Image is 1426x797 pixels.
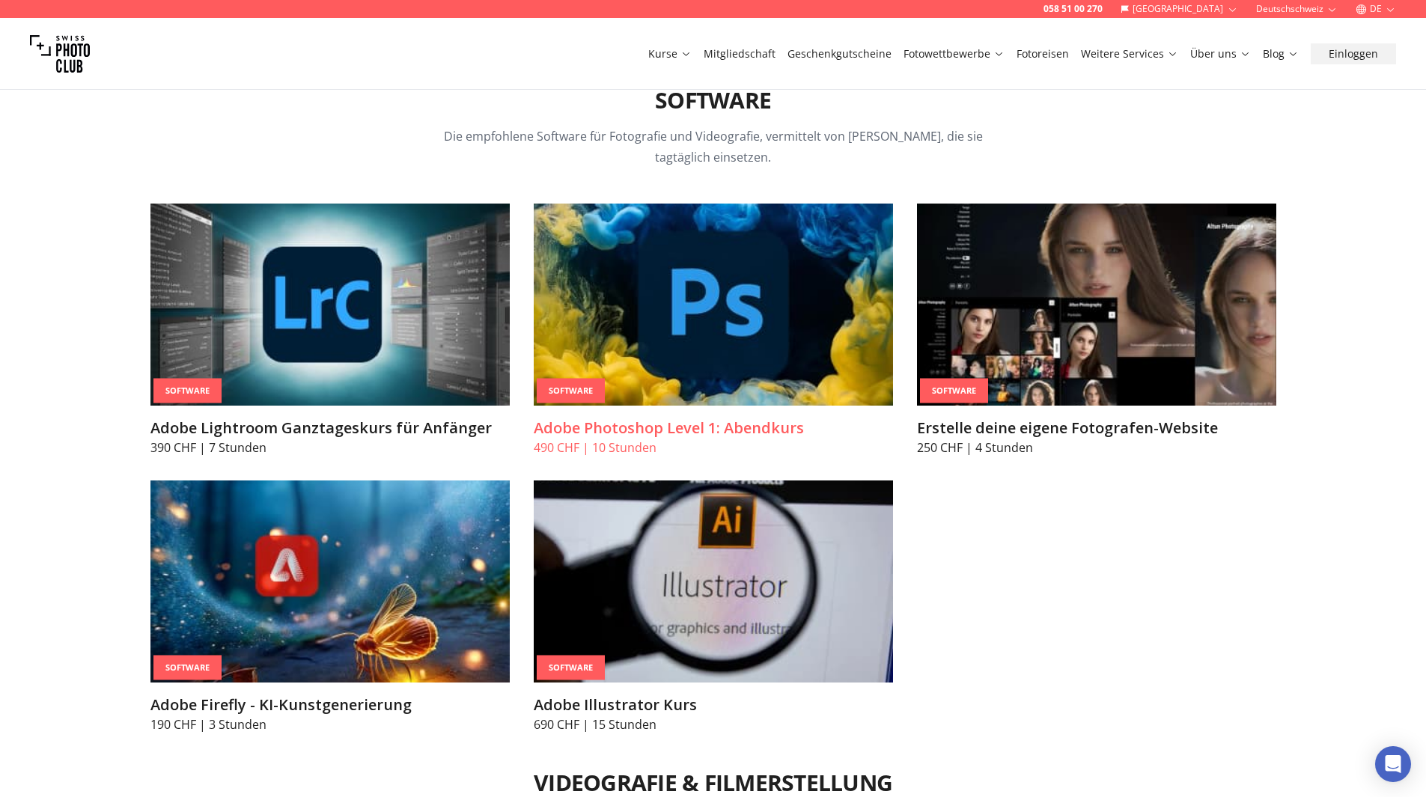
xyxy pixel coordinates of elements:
[698,43,781,64] button: Mitgliedschaft
[1375,746,1411,782] div: Open Intercom Messenger
[150,418,510,439] h3: Adobe Lightroom Ganztageskurs für Anfänger
[1257,43,1305,64] button: Blog
[153,379,222,403] div: Software
[534,480,893,683] img: Adobe Illustrator Kurs
[537,656,605,680] div: Software
[534,204,893,456] a: Adobe Photoshop Level 1: AbendkursSoftwareAdobe Photoshop Level 1: Abendkurs490 CHF | 10 Stunden
[153,656,222,680] div: Software
[1081,46,1178,61] a: Weitere Services
[1011,43,1075,64] button: Fotoreisen
[917,418,1276,439] h3: Erstelle deine eigene Fotografen-Website
[1075,43,1184,64] button: Weitere Services
[904,46,1005,61] a: Fotowettbewerbe
[30,24,90,84] img: Swiss photo club
[150,715,510,733] p: 190 CHF | 3 Stunden
[704,46,776,61] a: Mitgliedschaft
[1017,46,1069,61] a: Fotoreisen
[444,128,983,165] span: Die empfohlene Software für Fotografie und Videografie, vermittelt von [PERSON_NAME], die sie tag...
[537,379,605,403] div: Software
[642,43,698,64] button: Kurse
[534,715,893,733] p: 690 CHF | 15 Stunden
[920,379,988,403] div: Software
[534,204,893,406] img: Adobe Photoshop Level 1: Abendkurs
[150,204,510,456] a: Adobe Lightroom Ganztageskurs für AnfängerSoftwareAdobe Lightroom Ganztageskurs für Anfänger390 C...
[655,87,771,114] h2: Software
[781,43,898,64] button: Geschenkgutscheine
[787,46,892,61] a: Geschenkgutscheine
[898,43,1011,64] button: Fotowettbewerbe
[534,694,893,715] h3: Adobe Illustrator Kurs
[917,439,1276,456] p: 250 CHF | 4 Stunden
[150,439,510,456] p: 390 CHF | 7 Stunden
[917,204,1276,456] a: Erstelle deine eigene Fotografen-WebsiteSoftwareErstelle deine eigene Fotografen-Website250 CHF |...
[534,480,893,733] a: Adobe Illustrator KursSoftwareAdobe Illustrator Kurs690 CHF | 15 Stunden
[150,480,510,733] a: Adobe Firefly - KI-KunstgenerierungSoftwareAdobe Firefly - KI-Kunstgenerierung190 CHF | 3 Stunden
[1311,43,1396,64] button: Einloggen
[534,769,892,796] h2: Videografie & Filmerstellung
[534,439,893,456] p: 490 CHF | 10 Stunden
[1184,43,1257,64] button: Über uns
[150,694,510,715] h3: Adobe Firefly - KI-Kunstgenerierung
[534,418,893,439] h3: Adobe Photoshop Level 1: Abendkurs
[648,46,692,61] a: Kurse
[1043,3,1103,15] a: 058 51 00 270
[1263,46,1299,61] a: Blog
[1190,46,1251,61] a: Über uns
[150,480,510,683] img: Adobe Firefly - KI-Kunstgenerierung
[917,204,1276,406] img: Erstelle deine eigene Fotografen-Website
[150,204,510,406] img: Adobe Lightroom Ganztageskurs für Anfänger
